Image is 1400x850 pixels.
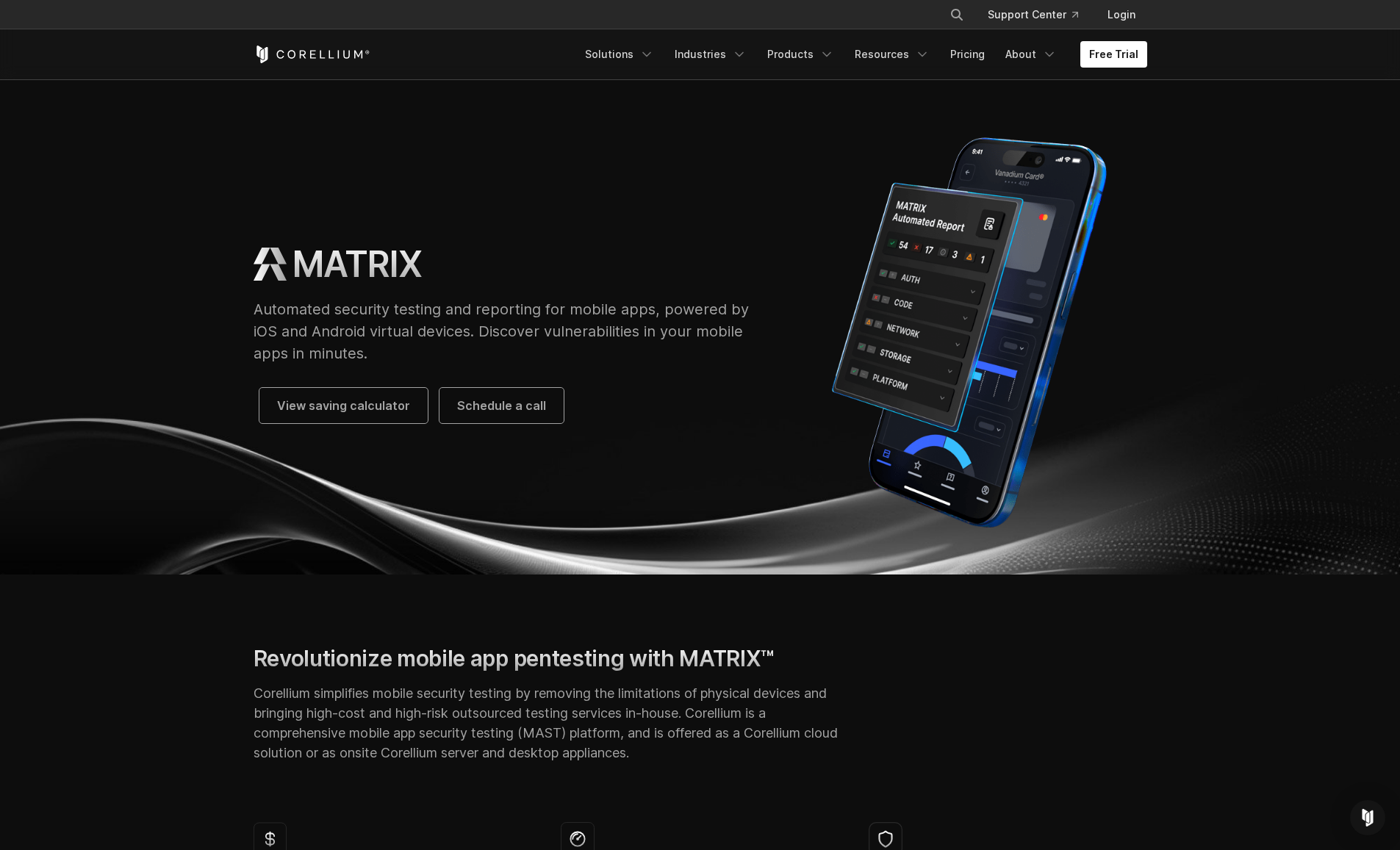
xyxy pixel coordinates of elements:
[941,41,994,68] a: Pricing
[254,248,287,281] img: MATRIX Logo
[254,645,839,672] h2: Revolutionize mobile app pentesting with MATRIX™
[1350,800,1385,835] div: Open Intercom Messenger
[457,397,546,414] span: Schedule a call
[254,298,763,364] p: Automated security testing and reporting for mobile apps, powered by iOS and Android virtual devi...
[932,1,1147,28] div: Navigation Menu
[1080,41,1147,68] a: Free Trial
[439,388,564,423] a: Schedule a call
[259,388,428,423] a: View saving calculator
[976,1,1090,28] a: Support Center
[254,46,370,63] a: Corellium Home
[254,683,839,763] p: Corellium simplifies mobile security testing by removing the limitations of physical devices and ...
[758,41,843,68] a: Products
[846,41,938,68] a: Resources
[791,126,1146,539] img: Corellium MATRIX automated report on iPhone showing app vulnerability test results across securit...
[292,242,422,287] h1: MATRIX
[277,397,410,414] span: View saving calculator
[576,41,663,68] a: Solutions
[944,1,970,28] button: Search
[666,41,755,68] a: Industries
[576,41,1147,68] div: Navigation Menu
[997,41,1066,68] a: About
[1096,1,1147,28] a: Login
